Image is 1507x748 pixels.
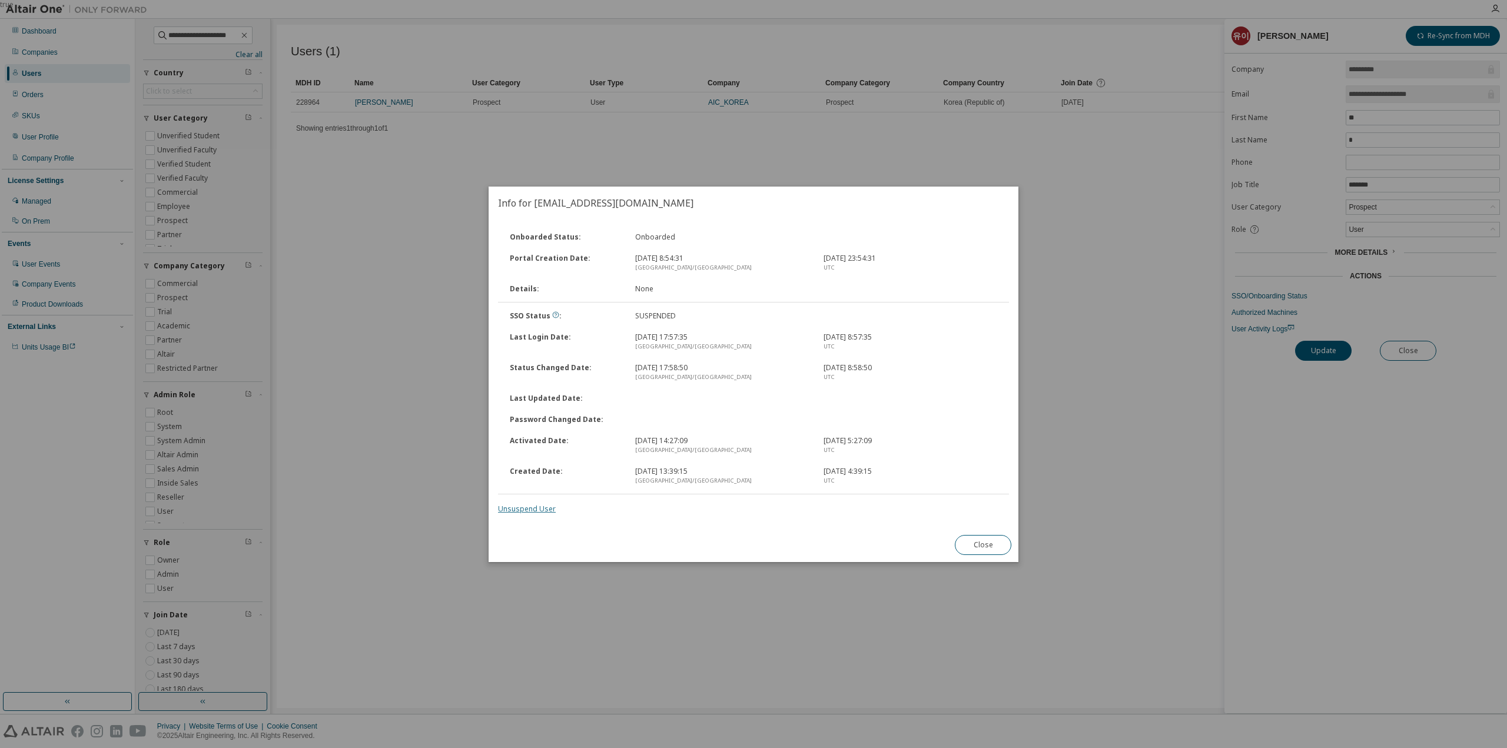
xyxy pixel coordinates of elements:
[824,373,998,382] div: UTC
[635,342,809,351] div: [GEOGRAPHIC_DATA]/[GEOGRAPHIC_DATA]
[628,232,816,242] div: Onboarded
[955,535,1011,555] button: Close
[628,363,816,382] div: [DATE] 17:58:50
[503,311,628,321] div: SSO Status :
[816,363,1005,382] div: [DATE] 8:58:50
[635,446,809,455] div: [GEOGRAPHIC_DATA]/[GEOGRAPHIC_DATA]
[498,504,556,514] a: Unsuspend User
[635,373,809,382] div: [GEOGRAPHIC_DATA]/[GEOGRAPHIC_DATA]
[824,263,998,272] div: UTC
[503,363,628,382] div: Status Changed Date :
[628,284,816,294] div: None
[628,311,816,321] div: SUSPENDED
[503,284,628,294] div: Details :
[503,394,628,403] div: Last Updated Date :
[503,254,628,272] div: Portal Creation Date :
[628,254,816,272] div: [DATE] 8:54:31
[816,436,1005,455] div: [DATE] 5:27:09
[503,333,628,351] div: Last Login Date :
[635,263,809,272] div: [GEOGRAPHIC_DATA]/[GEOGRAPHIC_DATA]
[503,436,628,455] div: Activated Date :
[503,415,628,424] div: Password Changed Date :
[816,467,1005,486] div: [DATE] 4:39:15
[503,467,628,486] div: Created Date :
[635,476,809,486] div: [GEOGRAPHIC_DATA]/[GEOGRAPHIC_DATA]
[503,232,628,242] div: Onboarded Status :
[816,333,1005,351] div: [DATE] 8:57:35
[628,436,816,455] div: [DATE] 14:27:09
[824,476,998,486] div: UTC
[628,467,816,486] div: [DATE] 13:39:15
[824,446,998,455] div: UTC
[816,254,1005,272] div: [DATE] 23:54:31
[824,342,998,351] div: UTC
[628,333,816,351] div: [DATE] 17:57:35
[489,187,1018,220] h2: Info for [EMAIL_ADDRESS][DOMAIN_NAME]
